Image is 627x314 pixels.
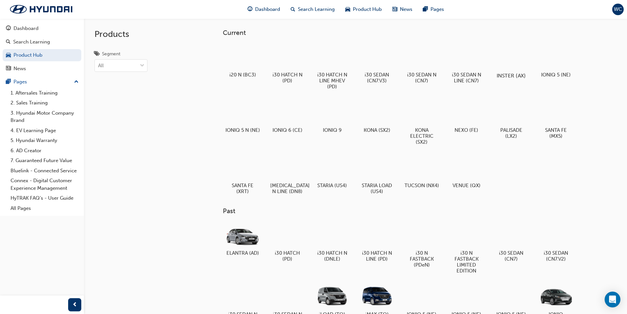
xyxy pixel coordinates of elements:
a: i30 HATCH (PD) [268,220,307,265]
img: Trak [3,2,79,16]
span: News [400,6,412,13]
span: Dashboard [255,6,280,13]
a: i30 SEDAN (CN7) [491,220,531,265]
span: search-icon [6,39,11,45]
h5: i30 N FASTBACK (PDeN) [405,250,439,268]
span: car-icon [6,52,11,58]
h5: INSTER (AX) [493,72,529,79]
a: 1. Aftersales Training [8,88,81,98]
a: KONA ELECTRIC (SX2) [402,97,441,147]
a: INSTER (AX) [491,42,531,80]
span: pages-icon [6,79,11,85]
h5: i30 SEDAN N (CN7) [405,72,439,84]
a: 6. AD Creator [8,146,81,156]
a: i30 SEDAN (CN7.V3) [357,42,397,86]
a: Product Hub [3,49,81,61]
a: ELANTRA (AD) [223,220,262,259]
h5: SANTA FE (XRT) [225,183,260,194]
a: IONIQ 5 N (NE) [223,97,262,135]
a: News [3,63,81,75]
a: i30 SEDAN (CN7.V2) [536,220,576,265]
h5: i30 SEDAN N LINE (CN7) [449,72,484,84]
span: down-icon [140,62,144,70]
button: WC [612,4,624,15]
a: i30 SEDAN N (CN7) [402,42,441,86]
h3: Current [223,29,597,37]
h5: TUCSON (NX4) [405,183,439,188]
span: Search Learning [298,6,335,13]
a: Dashboard [3,22,81,35]
a: car-iconProduct Hub [340,3,387,16]
a: 4. EV Learning Page [8,126,81,136]
a: IONIQ 5 (NE) [536,42,576,80]
a: pages-iconPages [418,3,449,16]
span: pages-icon [423,5,428,14]
a: [MEDICAL_DATA] N LINE (DN8) [268,153,307,197]
a: IONIQ 6 (CE) [268,97,307,135]
button: Pages [3,76,81,88]
a: All Pages [8,203,81,214]
h5: ELANTRA (AD) [225,250,260,256]
h5: IONIQ 6 (CE) [270,127,305,133]
a: SANTA FE (MX5) [536,97,576,141]
a: i30 N FASTBACK LIMITED EDITION [447,220,486,276]
h5: i30 HATCH N LINE (PD) [360,250,394,262]
a: 5. Hyundai Warranty [8,135,81,146]
a: HyTRAK FAQ's - User Guide [8,193,81,203]
h2: Products [94,29,147,40]
a: TUCSON (NX4) [402,153,441,191]
a: STARIA LOAD (US4) [357,153,397,197]
span: prev-icon [72,301,77,309]
span: Product Hub [353,6,382,13]
div: Search Learning [13,38,50,46]
h5: i30 SEDAN (CN7.V3) [360,72,394,84]
span: tags-icon [94,51,99,57]
div: Segment [102,51,120,57]
h5: IONIQ 5 (NE) [539,72,573,78]
a: KONA (SX2) [357,97,397,135]
a: Bluelink - Connected Service [8,166,81,176]
h5: VENUE (QX) [449,183,484,188]
a: VENUE (QX) [447,153,486,191]
h5: PALISADE (LX2) [494,127,529,139]
h5: [MEDICAL_DATA] N LINE (DN8) [270,183,305,194]
a: i20 N (BC3) [223,42,262,80]
a: i30 HATCH N (PD) [268,42,307,86]
span: car-icon [345,5,350,14]
span: WC [614,6,622,13]
a: Connex - Digital Customer Experience Management [8,176,81,193]
span: news-icon [392,5,397,14]
a: news-iconNews [387,3,418,16]
h5: SANTA FE (MX5) [539,127,573,139]
button: DashboardSearch LearningProduct HubNews [3,21,81,76]
a: NEXO (FE) [447,97,486,135]
a: i30 HATCH N LINE MHEV (PD) [312,42,352,92]
a: i30 HATCH N (DNLE) [312,220,352,265]
span: news-icon [6,66,11,72]
a: 3. Hyundai Motor Company Brand [8,108,81,126]
h5: STARIA (US4) [315,183,350,188]
h5: i30 HATCH N (DNLE) [315,250,350,262]
h3: Past [223,207,597,215]
div: Open Intercom Messenger [605,292,620,307]
h5: KONA (SX2) [360,127,394,133]
a: search-iconSearch Learning [285,3,340,16]
h5: i30 HATCH N (PD) [270,72,305,84]
h5: i30 SEDAN (CN7) [494,250,529,262]
span: search-icon [291,5,295,14]
a: guage-iconDashboard [242,3,285,16]
span: guage-icon [6,26,11,32]
div: Pages [13,78,27,86]
h5: IONIQ 5 N (NE) [225,127,260,133]
a: IONIQ 9 [312,97,352,135]
a: i30 HATCH N LINE (PD) [357,220,397,265]
h5: IONIQ 9 [315,127,350,133]
a: 2. Sales Training [8,98,81,108]
a: i30 SEDAN N LINE (CN7) [447,42,486,86]
div: News [13,65,26,72]
h5: i30 SEDAN (CN7.V2) [539,250,573,262]
h5: KONA ELECTRIC (SX2) [405,127,439,145]
a: 7. Guaranteed Future Value [8,156,81,166]
h5: STARIA LOAD (US4) [360,183,394,194]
